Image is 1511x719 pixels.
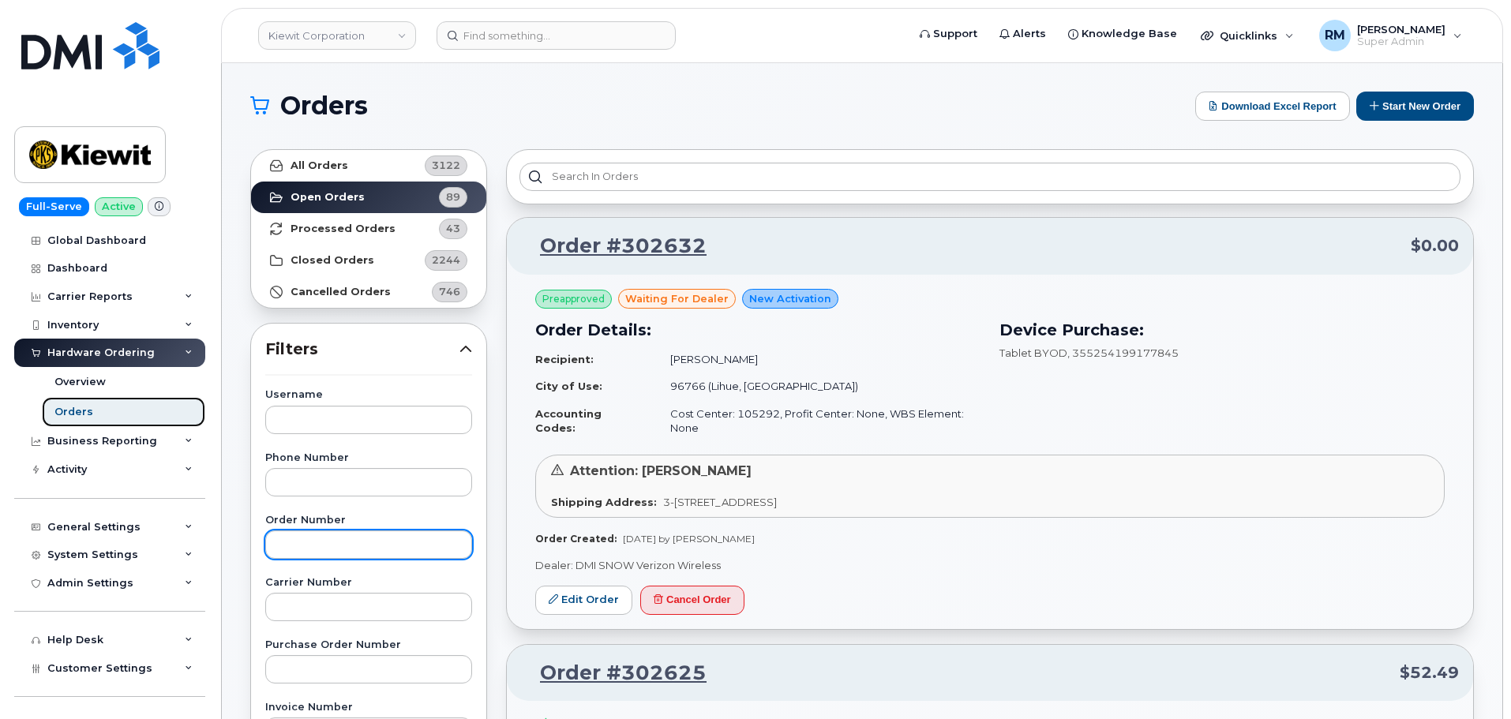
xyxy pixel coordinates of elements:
[1067,346,1179,359] span: , 355254199177845
[656,346,980,373] td: [PERSON_NAME]
[640,586,744,615] button: Cancel Order
[535,407,602,435] strong: Accounting Codes:
[999,318,1445,342] h3: Device Purchase:
[439,284,460,299] span: 746
[291,223,396,235] strong: Processed Orders
[656,373,980,400] td: 96766 (Lihue, [GEOGRAPHIC_DATA])
[535,558,1445,573] p: Dealer: DMI SNOW Verizon Wireless
[625,291,729,306] span: waiting for dealer
[535,586,632,615] a: Edit Order
[999,346,1067,359] span: Tablet BYOD
[1195,92,1350,121] button: Download Excel Report
[570,463,752,478] span: Attention: [PERSON_NAME]
[551,496,657,508] strong: Shipping Address:
[251,213,486,245] a: Processed Orders43
[519,163,1460,191] input: Search in orders
[291,254,374,267] strong: Closed Orders
[446,189,460,204] span: 89
[432,158,460,173] span: 3122
[251,276,486,308] a: Cancelled Orders746
[265,702,472,713] label: Invoice Number
[535,533,617,545] strong: Order Created:
[521,659,707,687] a: Order #302625
[265,390,472,400] label: Username
[265,453,472,463] label: Phone Number
[749,291,831,306] span: New Activation
[542,292,605,306] span: Preapproved
[446,221,460,236] span: 43
[623,533,755,545] span: [DATE] by [PERSON_NAME]
[1356,92,1474,121] button: Start New Order
[1442,650,1499,707] iframe: Messenger Launcher
[265,515,472,526] label: Order Number
[535,318,980,342] h3: Order Details:
[280,94,368,118] span: Orders
[251,245,486,276] a: Closed Orders2244
[291,159,348,172] strong: All Orders
[535,380,602,392] strong: City of Use:
[291,191,365,204] strong: Open Orders
[1411,234,1459,257] span: $0.00
[1400,661,1459,684] span: $52.49
[251,150,486,182] a: All Orders3122
[251,182,486,213] a: Open Orders89
[521,232,707,260] a: Order #302632
[432,253,460,268] span: 2244
[265,578,472,588] label: Carrier Number
[265,338,459,361] span: Filters
[663,496,777,508] span: 3-[STREET_ADDRESS]
[265,640,472,650] label: Purchase Order Number
[535,353,594,365] strong: Recipient:
[291,286,391,298] strong: Cancelled Orders
[656,400,980,442] td: Cost Center: 105292, Profit Center: None, WBS Element: None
